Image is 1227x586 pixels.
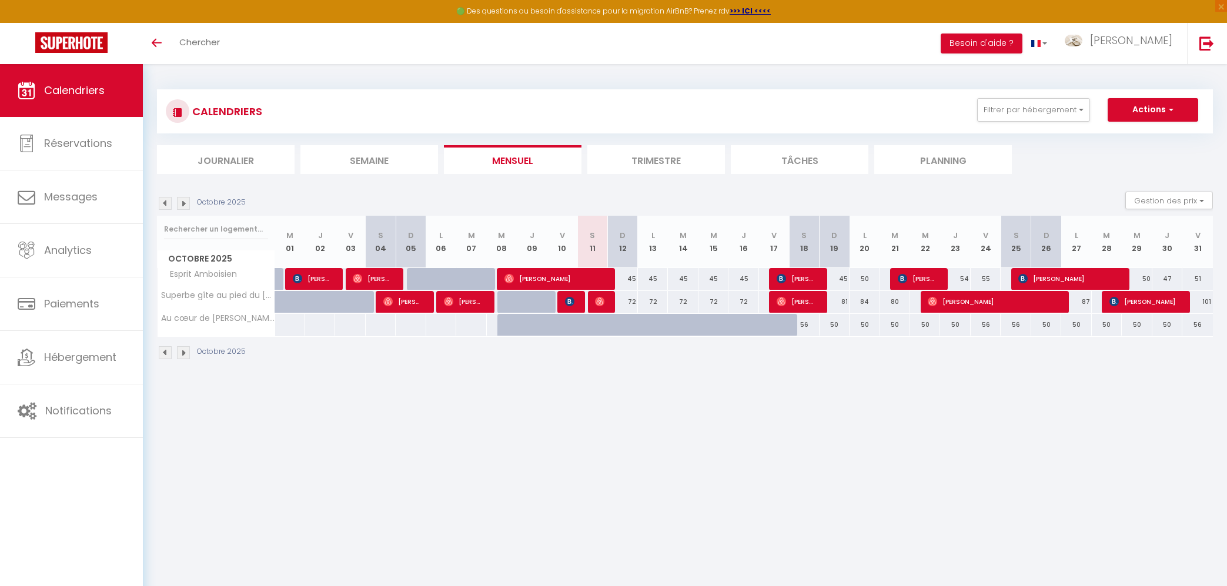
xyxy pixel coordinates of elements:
[1152,268,1182,290] div: 47
[1001,216,1031,268] th: 25
[1075,230,1078,241] abbr: L
[318,230,323,241] abbr: J
[638,291,668,313] div: 72
[651,230,655,241] abbr: L
[874,145,1012,174] li: Planning
[941,34,1022,53] button: Besoin d'aide ?
[1031,314,1061,336] div: 50
[1061,291,1091,313] div: 87
[1199,36,1214,51] img: logout
[560,230,565,241] abbr: V
[44,243,92,257] span: Analytics
[1044,230,1049,241] abbr: D
[158,250,275,267] span: Octobre 2025
[408,230,414,241] abbr: D
[1056,23,1187,64] a: ... [PERSON_NAME]
[286,230,293,241] abbr: M
[850,268,880,290] div: 50
[759,216,789,268] th: 17
[170,23,229,64] a: Chercher
[44,189,98,204] span: Messages
[731,145,868,174] li: Tâches
[730,6,771,16] a: >>> ICI <<<<
[159,314,277,323] span: Au cœur de [PERSON_NAME] / Garage 2 roues
[638,268,668,290] div: 45
[728,291,758,313] div: 72
[1152,216,1182,268] th: 30
[801,230,807,241] abbr: S
[953,230,958,241] abbr: J
[789,314,819,336] div: 56
[468,230,475,241] abbr: M
[940,268,970,290] div: 54
[922,230,929,241] abbr: M
[44,350,116,364] span: Hébergement
[275,216,305,268] th: 01
[668,216,698,268] th: 14
[698,291,728,313] div: 72
[504,267,604,290] span: [PERSON_NAME]
[1103,230,1110,241] abbr: M
[820,268,850,290] div: 45
[547,216,577,268] th: 10
[439,230,443,241] abbr: L
[777,290,817,313] span: [PERSON_NAME]
[607,268,637,290] div: 45
[820,216,850,268] th: 19
[590,230,595,241] abbr: S
[348,230,353,241] abbr: V
[607,216,637,268] th: 12
[1122,314,1152,336] div: 50
[971,268,1001,290] div: 55
[850,291,880,313] div: 84
[880,314,910,336] div: 50
[35,32,108,53] img: Super Booking
[426,216,456,268] th: 06
[1182,268,1213,290] div: 51
[940,216,970,268] th: 23
[159,291,277,300] span: Superbe gîte au pied du [GEOGRAPHIC_DATA]
[159,268,240,281] span: Esprit Amboisien
[971,314,1001,336] div: 56
[487,216,517,268] th: 08
[638,216,668,268] th: 13
[1031,216,1061,268] th: 26
[710,230,717,241] abbr: M
[577,216,607,268] th: 11
[607,291,637,313] div: 72
[530,230,534,241] abbr: J
[940,314,970,336] div: 50
[335,216,365,268] th: 03
[831,230,837,241] abbr: D
[1001,314,1031,336] div: 56
[698,268,728,290] div: 45
[820,291,850,313] div: 81
[565,290,575,313] span: [PERSON_NAME]
[789,216,819,268] th: 18
[1134,230,1141,241] abbr: M
[1122,216,1152,268] th: 29
[1182,314,1213,336] div: 56
[1061,216,1091,268] th: 27
[1122,268,1152,290] div: 50
[880,216,910,268] th: 21
[45,403,112,418] span: Notifications
[771,230,777,241] abbr: V
[898,267,938,290] span: [PERSON_NAME]
[850,216,880,268] th: 20
[977,98,1090,122] button: Filtrer par hébergement
[910,314,940,336] div: 50
[1165,230,1169,241] abbr: J
[383,290,423,313] span: [PERSON_NAME]
[1109,290,1179,313] span: [PERSON_NAME]
[44,296,99,311] span: Paiements
[44,136,112,150] span: Réservations
[983,230,988,241] abbr: V
[741,230,746,241] abbr: J
[1018,267,1118,290] span: [PERSON_NAME]
[1014,230,1019,241] abbr: S
[197,346,246,357] p: Octobre 2025
[620,230,626,241] abbr: D
[378,230,383,241] abbr: S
